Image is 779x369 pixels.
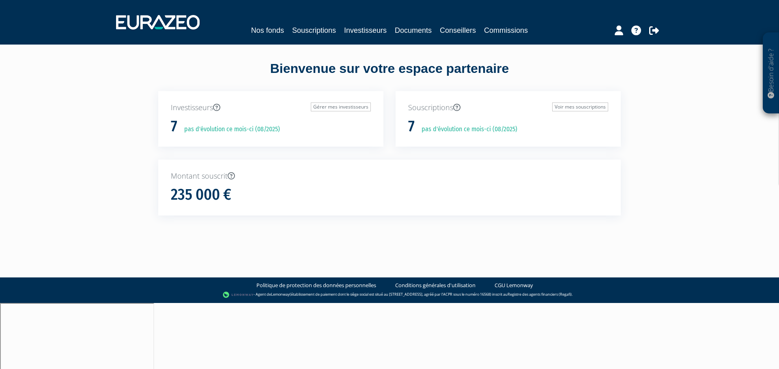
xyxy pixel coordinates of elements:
[440,25,476,36] a: Conseillers
[256,282,376,289] a: Politique de protection des données personnelles
[495,282,533,289] a: CGU Lemonway
[171,171,608,181] p: Montant souscrit
[152,60,627,91] div: Bienvenue sur votre espace partenaire
[251,25,284,36] a: Nos fonds
[408,102,608,113] p: Souscriptions
[292,25,336,36] a: Souscriptions
[171,186,231,203] h1: 235 000 €
[484,25,528,36] a: Commissions
[223,291,254,299] img: logo-lemonway.png
[508,292,572,297] a: Registre des agents financiers (Regafi)
[179,125,280,134] p: pas d'évolution ce mois-ci (08/2025)
[416,125,517,134] p: pas d'évolution ce mois-ci (08/2025)
[311,102,371,111] a: Gérer mes investisseurs
[116,15,200,30] img: 1732889491-logotype_eurazeo_blanc_rvb.png
[344,25,387,36] a: Investisseurs
[395,25,432,36] a: Documents
[171,102,371,113] p: Investisseurs
[171,118,177,135] h1: 7
[395,282,476,289] a: Conditions générales d'utilisation
[271,292,290,297] a: Lemonway
[8,291,771,299] div: - Agent de (établissement de paiement dont le siège social est situé au [STREET_ADDRESS], agréé p...
[552,102,608,111] a: Voir mes souscriptions
[766,37,776,110] p: Besoin d'aide ?
[408,118,415,135] h1: 7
